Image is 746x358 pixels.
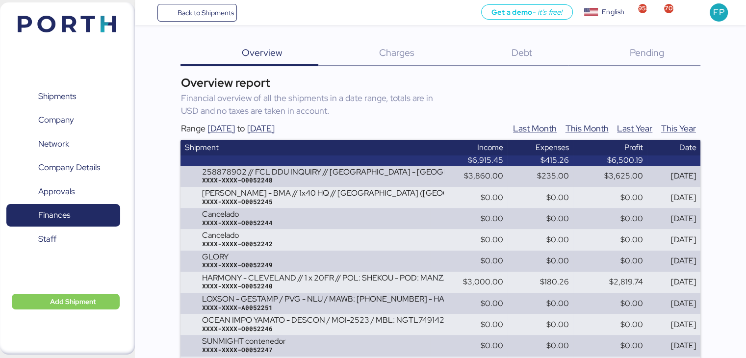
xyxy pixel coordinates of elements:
span: Approvals [38,184,75,199]
td: [DATE] [647,208,700,229]
td: $0.00 [431,335,507,356]
div: English [602,7,624,17]
a: Company Details [6,156,120,179]
div: XXXX-XXXX-O0052245 [202,198,444,206]
span: Last Month [513,121,557,136]
span: Add Shipment [50,296,96,307]
td: $0.00 [573,335,647,356]
td: $0.00 [431,314,507,335]
td: $3,000.00 [431,272,507,293]
span: $6,500.19 [607,155,643,165]
td: [DATE] [647,314,700,335]
td: $0.00 [573,229,647,250]
span: Company [38,113,74,127]
td: $0.00 [507,314,573,335]
td: $0.00 [507,335,573,356]
div: XXXX-XXXX-O0052240 [202,282,444,291]
div: XXXX-XXXX-O0052247 [202,346,427,355]
td: $0.00 [431,251,507,272]
div: OCEAN IMPO YAMATO - DESCON / MOI-2523 / MBL: NGTL7491425 - HBL: VARIOS / LCL [202,316,444,325]
div: XXXX-XXXX-O0052249 [202,261,427,270]
td: $0.00 [507,251,573,272]
td: $0.00 [431,293,507,314]
div: HARMONY - CLEVELAND // 1 x 20FR // POL: SHEKOU - POD: MANZANILLO // HBL: HSS1607 - MBL: 030F538534 [202,274,444,282]
td: $0.00 [573,187,647,208]
td: [DATE] [647,335,700,356]
th: Profit [573,140,647,155]
td: $0.00 [431,229,507,250]
td: $3,860.00 [431,166,507,187]
td: $0.00 [573,314,647,335]
a: Network [6,133,120,155]
td: $0.00 [431,187,507,208]
div: LOXSON - GESTAMP / PVG - NLU / MAWB: [PHONE_NUMBER] - HAWB: LXN25090812 [202,295,444,304]
div: XXXX-XXXX-O0052242 [202,240,427,249]
span: Last Year [617,121,652,136]
td: $235.00 [507,166,573,187]
td: $0.00 [573,293,647,314]
th: Income [431,140,507,155]
span: Charges [379,46,414,59]
span: Finances [38,208,70,222]
span: Debt [512,46,532,59]
div: Cancelado [202,210,427,219]
div: Range [180,122,205,135]
td: $0.00 [507,293,573,314]
span: Network [38,137,69,151]
span: Staff [38,232,56,246]
button: This Year [657,118,700,140]
div: XXXX-XXXX-O0052246 [202,325,444,333]
button: This Month [561,118,613,140]
td: $0.00 [431,208,507,229]
div: Cancelado [202,231,427,240]
div: to [237,122,245,135]
span: $415.26 [540,155,569,165]
td: [DATE] [647,166,700,187]
span: Pending [630,46,664,59]
div: [DATE] [247,122,275,135]
th: Expenses [507,140,573,155]
span: Back to Shipments [177,7,233,19]
span: $6,915.45 [468,155,503,165]
div: SUNMIGHT contenedor [202,337,427,346]
a: Staff [6,228,120,251]
button: Add Shipment [12,294,120,309]
div: XXXX-XXXX-O0052244 [202,219,427,228]
a: Shipments [6,85,120,108]
td: [DATE] [647,293,700,314]
span: This Month [566,121,609,136]
span: Overview [242,46,282,59]
span: This Year [661,121,696,136]
a: Back to Shipments [157,4,237,22]
td: [DATE] [647,251,700,272]
td: $0.00 [573,208,647,229]
a: Company [6,109,120,131]
td: $0.00 [507,229,573,250]
td: $180.26 [507,272,573,293]
div: 258878902 // FCL DDU INQUIRY // [GEOGRAPHIC_DATA] - [GEOGRAPHIC_DATA] // GL - Iungo Logistics [202,168,444,177]
div: [PERSON_NAME] - BMA // 1x40 HQ // [GEOGRAPHIC_DATA] ([GEOGRAPHIC_DATA]) - [GEOGRAPHIC_DATA] // MB... [202,189,444,198]
td: $0.00 [507,208,573,229]
button: Last Month [509,118,561,140]
td: $0.00 [573,251,647,272]
button: Menu [141,4,157,21]
td: [DATE] [647,187,700,208]
div: XXXX-XXXX-O0052248 [202,176,444,185]
div: XXXX-XXXX-A0052251 [202,304,444,312]
div: GLORY [202,253,427,261]
a: Finances [6,204,120,227]
span: Company Details [38,160,100,175]
td: [DATE] [647,272,700,293]
td: $0.00 [507,187,573,208]
a: Approvals [6,180,120,203]
div: Overview report [180,74,700,92]
td: [DATE] [647,229,700,250]
div: [DATE] [207,122,235,135]
td: $3,625.00 [573,166,647,187]
div: Financial overview of all the shipments in a date range, totals are in USD and no taxes are taken... [180,92,439,118]
span: Shipments [38,89,76,103]
button: Last Year [613,118,657,140]
th: Date [647,140,700,155]
th: Shipment [180,140,431,155]
span: FP [713,6,724,19]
